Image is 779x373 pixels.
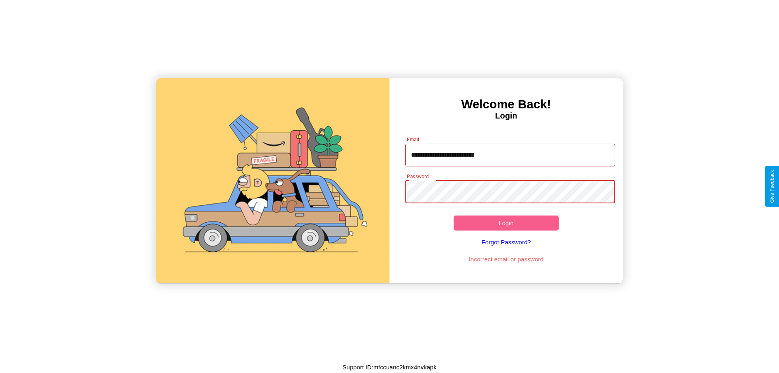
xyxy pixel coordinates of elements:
[407,173,428,180] label: Password
[407,136,420,143] label: Email
[454,216,559,231] button: Login
[342,362,437,373] p: Support ID: mfccuanc2kmx4nvkapk
[769,170,775,203] div: Give Feedback
[401,254,611,265] p: Incorrect email or password
[389,97,623,111] h3: Welcome Back!
[401,231,611,254] a: Forgot Password?
[156,78,389,283] img: gif
[389,111,623,121] h4: Login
